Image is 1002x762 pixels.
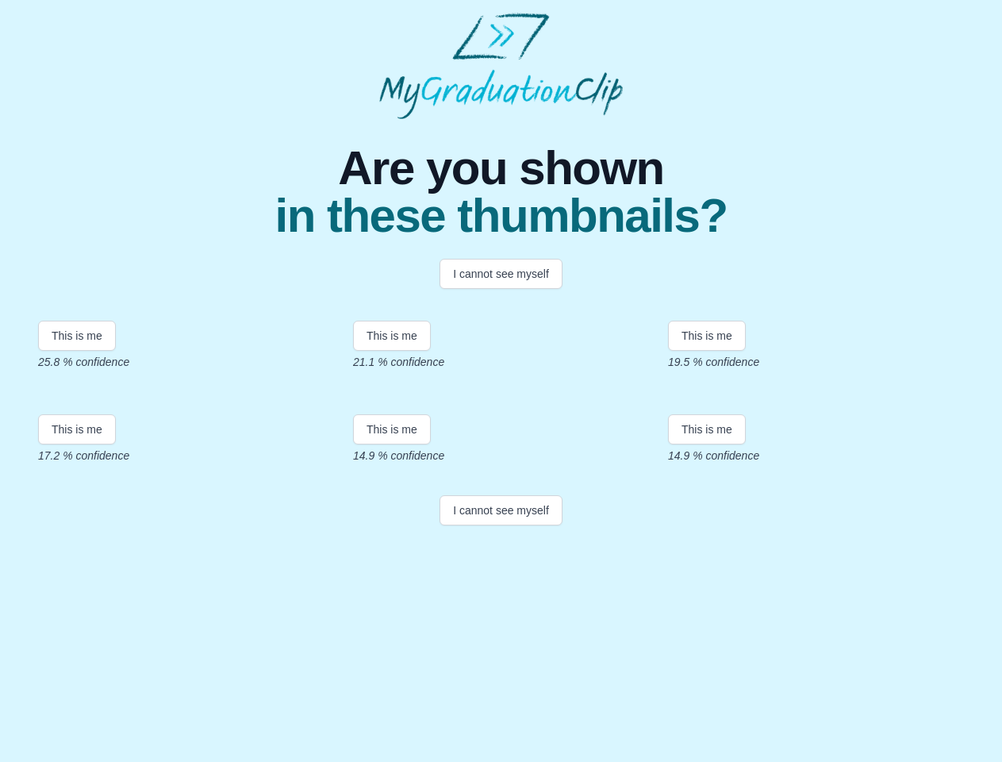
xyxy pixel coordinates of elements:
p: 14.9 % confidence [668,448,964,464]
img: MyGraduationClip [379,13,624,119]
button: This is me [668,414,746,444]
p: 17.2 % confidence [38,448,334,464]
button: This is me [353,321,431,351]
p: 14.9 % confidence [353,448,649,464]
span: Are you shown [274,144,727,192]
button: This is me [668,321,746,351]
p: 25.8 % confidence [38,354,334,370]
button: This is me [38,321,116,351]
button: This is me [38,414,116,444]
button: I cannot see myself [440,259,562,289]
button: I cannot see myself [440,495,562,525]
span: in these thumbnails? [274,192,727,240]
button: This is me [353,414,431,444]
p: 19.5 % confidence [668,354,964,370]
p: 21.1 % confidence [353,354,649,370]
